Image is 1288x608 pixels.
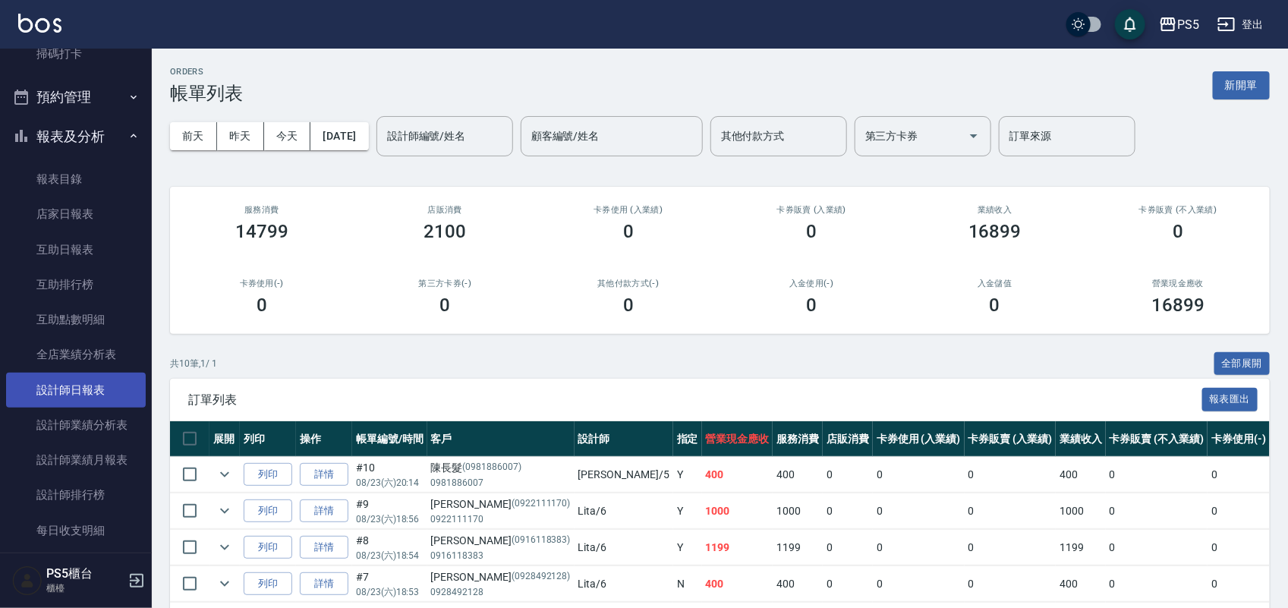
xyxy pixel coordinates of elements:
[702,566,773,602] td: 400
[188,205,335,215] h3: 服務消費
[575,530,673,565] td: Lita /6
[1106,566,1208,602] td: 0
[427,421,575,457] th: 客戶
[213,536,236,559] button: expand row
[46,581,124,595] p: 櫃檯
[12,565,43,596] img: Person
[213,463,236,486] button: expand row
[806,221,817,242] h3: 0
[673,421,702,457] th: 指定
[1056,530,1106,565] td: 1199
[823,493,873,529] td: 0
[244,572,292,596] button: 列印
[806,295,817,316] h3: 0
[1214,352,1271,376] button: 全部展開
[1056,566,1106,602] td: 400
[673,530,702,565] td: Y
[6,302,146,337] a: 互助點數明細
[773,421,823,457] th: 服務消費
[1115,9,1145,39] button: save
[6,373,146,408] a: 設計師日報表
[6,513,146,548] a: 每日收支明細
[300,463,348,487] a: 詳情
[512,533,571,549] p: (0916118383)
[921,205,1069,215] h2: 業績收入
[965,493,1057,529] td: 0
[968,221,1022,242] h3: 16899
[431,569,571,585] div: [PERSON_NAME]
[356,476,424,490] p: 08/23 (六) 20:14
[823,530,873,565] td: 0
[575,493,673,529] td: Lita /6
[257,295,267,316] h3: 0
[170,122,217,150] button: 前天
[773,566,823,602] td: 400
[424,221,466,242] h3: 2100
[240,421,296,457] th: 列印
[575,457,673,493] td: [PERSON_NAME] /5
[6,443,146,477] a: 設計師業績月報表
[18,14,61,33] img: Logo
[962,124,986,148] button: Open
[6,197,146,232] a: 店家日報表
[463,460,522,476] p: (0981886007)
[352,457,427,493] td: #10
[300,499,348,523] a: 詳情
[6,477,146,512] a: 設計師排行榜
[1106,530,1208,565] td: 0
[1202,388,1258,411] button: 報表匯出
[264,122,311,150] button: 今天
[235,221,288,242] h3: 14799
[431,585,571,599] p: 0928492128
[623,295,634,316] h3: 0
[300,536,348,559] a: 詳情
[673,457,702,493] td: Y
[673,566,702,602] td: N
[1208,457,1270,493] td: 0
[356,549,424,562] p: 08/23 (六) 18:54
[188,279,335,288] h2: 卡券使用(-)
[1173,221,1183,242] h3: 0
[188,392,1202,408] span: 訂單列表
[1056,421,1106,457] th: 業績收入
[6,117,146,156] button: 報表及分析
[431,496,571,512] div: [PERSON_NAME]
[873,566,965,602] td: 0
[702,457,773,493] td: 400
[1177,15,1199,34] div: PS5
[352,530,427,565] td: #8
[352,566,427,602] td: #7
[773,530,823,565] td: 1199
[965,421,1057,457] th: 卡券販賣 (入業績)
[431,476,571,490] p: 0981886007
[217,122,264,150] button: 昨天
[702,530,773,565] td: 1199
[209,421,240,457] th: 展開
[965,457,1057,493] td: 0
[46,566,124,581] h5: PS5櫃台
[1213,71,1270,99] button: 新開單
[352,493,427,529] td: #9
[431,460,571,476] div: 陳長髮
[1151,295,1205,316] h3: 16899
[702,493,773,529] td: 1000
[823,421,873,457] th: 店販消費
[296,421,352,457] th: 操作
[1106,493,1208,529] td: 0
[6,267,146,302] a: 互助排行榜
[431,549,571,562] p: 0916118383
[921,279,1069,288] h2: 入金儲值
[6,162,146,197] a: 報表目錄
[300,572,348,596] a: 詳情
[873,421,965,457] th: 卡券使用 (入業績)
[244,536,292,559] button: 列印
[372,205,519,215] h2: 店販消費
[575,421,673,457] th: 設計師
[738,279,886,288] h2: 入金使用(-)
[244,463,292,487] button: 列印
[1056,493,1106,529] td: 1000
[575,566,673,602] td: Lita /6
[623,221,634,242] h3: 0
[965,566,1057,602] td: 0
[213,499,236,522] button: expand row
